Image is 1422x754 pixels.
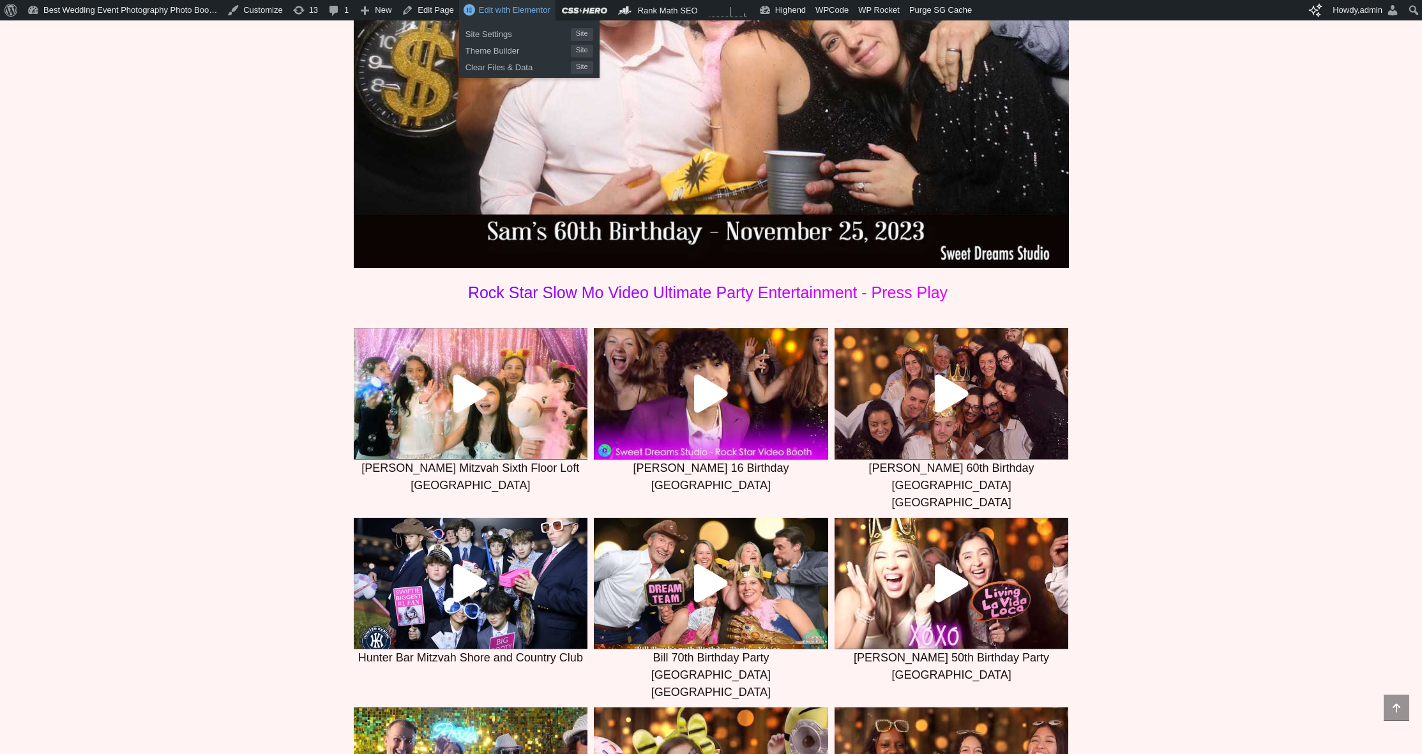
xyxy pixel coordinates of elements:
span: Edit with Elementor [479,5,550,15]
span: Site [571,28,593,41]
span: Rank Math SEO [638,6,698,15]
a: Clear Files & DataSite [459,57,600,74]
a: Site SettingsSite [459,24,600,41]
span: Rock Star Slow Mo Video Ultimate Party Entertainment - Press Play [468,283,948,301]
span: Clear Files & Data [465,57,571,74]
span: Site [571,45,593,57]
span: Theme Builder [465,41,571,57]
span: Site [571,61,593,74]
a: Theme BuilderSite [459,41,600,57]
span: admin [1360,5,1382,15]
span: Site Settings [465,24,571,41]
